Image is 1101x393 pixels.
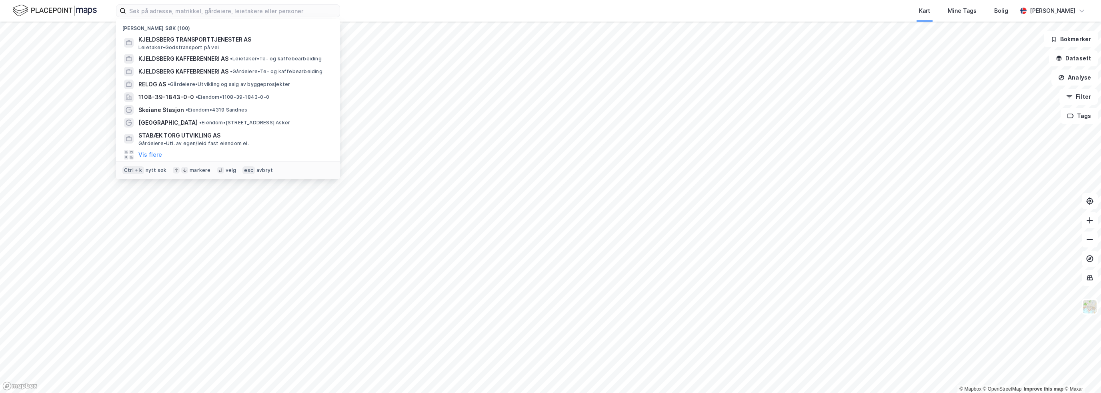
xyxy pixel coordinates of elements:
[199,120,202,126] span: •
[919,6,930,16] div: Kart
[226,167,236,174] div: velg
[1061,355,1101,393] div: Kontrollprogram for chat
[138,80,166,89] span: RELOG AS
[256,167,273,174] div: avbryt
[168,81,170,87] span: •
[122,166,144,174] div: Ctrl + k
[983,386,1022,392] a: OpenStreetMap
[1061,355,1101,393] iframe: Chat Widget
[126,5,340,17] input: Søk på adresse, matrikkel, gårdeiere, leietakere eller personer
[230,56,322,62] span: Leietaker • Te- og kaffebearbeiding
[994,6,1008,16] div: Bolig
[138,44,219,51] span: Leietaker • Godstransport på vei
[2,381,38,391] a: Mapbox homepage
[138,67,228,76] span: KJELDSBERG KAFFEBRENNERI AS
[242,166,255,174] div: esc
[138,54,228,64] span: KJELDSBERG KAFFEBRENNERI AS
[190,167,210,174] div: markere
[1082,299,1097,314] img: Z
[138,118,198,128] span: [GEOGRAPHIC_DATA]
[1061,108,1098,124] button: Tags
[230,68,232,74] span: •
[138,105,184,115] span: Skeiane Stasjon
[138,150,162,160] button: Vis flere
[230,56,232,62] span: •
[1030,6,1075,16] div: [PERSON_NAME]
[138,131,330,140] span: STABÆK TORG UTVIKLING AS
[1049,50,1098,66] button: Datasett
[186,107,188,113] span: •
[196,94,198,100] span: •
[116,19,340,33] div: [PERSON_NAME] søk (100)
[199,120,290,126] span: Eiendom • [STREET_ADDRESS] Asker
[168,81,290,88] span: Gårdeiere • Utvikling og salg av byggeprosjekter
[1024,386,1063,392] a: Improve this map
[186,107,247,113] span: Eiendom • 4319 Sandnes
[138,140,249,147] span: Gårdeiere • Utl. av egen/leid fast eiendom el.
[13,4,97,18] img: logo.f888ab2527a4732fd821a326f86c7f29.svg
[146,167,167,174] div: nytt søk
[1059,89,1098,105] button: Filter
[230,68,322,75] span: Gårdeiere • Te- og kaffebearbeiding
[959,386,981,392] a: Mapbox
[138,92,194,102] span: 1108-39-1843-0-0
[196,94,269,100] span: Eiendom • 1108-39-1843-0-0
[1051,70,1098,86] button: Analyse
[138,35,330,44] span: KJELDSBERG TRANSPORTTJENESTER AS
[1044,31,1098,47] button: Bokmerker
[948,6,977,16] div: Mine Tags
